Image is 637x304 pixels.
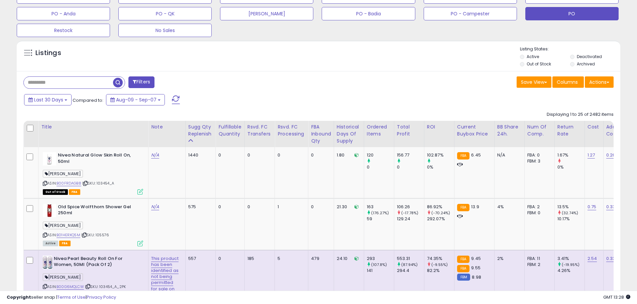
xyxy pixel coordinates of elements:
div: Total Profit [397,123,421,137]
div: 0 [247,204,270,210]
small: FBM [457,274,470,281]
div: seller snap | | [7,294,116,301]
div: 294.4 [397,268,424,274]
div: 0 [311,204,329,210]
small: (-17.78%) [401,210,418,216]
div: FBM: 0 [527,210,549,216]
div: 13.5% [557,204,585,210]
div: 74.35% [427,256,454,262]
div: 0 [218,256,239,262]
small: (-9.55%) [431,262,448,267]
b: Nivea Pearl Beauty Roll On For Women, 50Ml (Pack Of 2) [54,256,135,270]
div: 479 [311,256,329,262]
span: | SKU: 103454_A [82,181,114,186]
div: 106.26 [397,204,424,210]
div: 24.10 [337,256,359,262]
button: Last 30 Days [24,94,72,105]
span: FBA [69,189,80,195]
div: 575 [188,204,211,210]
div: Title [41,123,145,130]
span: [PERSON_NAME] [43,222,83,229]
div: ROI [427,123,451,130]
div: 3.41% [557,256,585,262]
div: 4.26% [557,268,585,274]
span: 13.9 [471,204,479,210]
div: 553.31 [397,256,424,262]
span: FBA [59,241,71,246]
div: Current Buybox Price [457,123,492,137]
button: PO - QK [118,7,212,20]
div: 21.30 [337,204,359,210]
a: 1.27 [588,152,595,159]
span: All listings that are currently out of stock and unavailable for purchase on Amazon [43,189,68,195]
span: [PERSON_NAME] [43,170,83,178]
div: 557 [188,256,211,262]
span: 9.55 [471,265,481,271]
div: 163 [367,204,394,210]
div: 0 [397,164,424,170]
div: FBA: 2 [527,204,549,210]
div: 1 [278,204,303,210]
div: Historical Days Of Supply [337,123,361,144]
div: 185 [247,256,270,262]
small: FBA [457,204,469,211]
div: 156.77 [397,152,424,158]
button: Columns [552,76,584,88]
strong: Copyright [7,294,31,300]
div: Rsvd. FC Transfers [247,123,272,137]
div: Fulfillable Quantity [218,123,241,137]
span: 6.45 [471,152,481,158]
small: (32.74%) [562,210,578,216]
b: Old Spice Wolfthorn Shower Gel 250ml [58,204,139,218]
span: Aug-09 - Sep-07 [116,96,156,103]
small: FBA [457,265,469,272]
div: Sugg Qty Replenish [188,123,213,137]
div: 59 [367,216,394,222]
p: Listing States: [520,46,620,52]
button: Actions [585,76,614,88]
a: 0.75 [588,204,597,210]
div: 82.2% [427,268,454,274]
a: B01HERXQ5M [57,232,80,238]
div: 0 [278,152,303,158]
div: 0% [427,164,454,170]
a: Privacy Policy [87,294,116,300]
small: (107.8%) [371,262,387,267]
button: PO - Campester [424,7,517,20]
small: (-19.95%) [562,262,579,267]
div: 0 [218,204,239,210]
div: 86.92% [427,204,454,210]
button: [PERSON_NAME] [220,7,313,20]
small: FBA [457,152,469,160]
a: N/A [151,152,159,159]
img: 31mCdTPK8vL._SL40_.jpg [43,152,56,166]
div: Additional Cost [606,123,631,137]
a: 0.33 [606,204,616,210]
div: 120 [367,152,394,158]
div: FBA inbound Qty [311,123,331,144]
div: Ordered Items [367,123,391,137]
div: 1.80 [337,152,359,158]
button: Aug-09 - Sep-07 [106,94,165,105]
button: Filters [128,76,154,88]
small: (176.27%) [371,210,389,216]
div: ASIN: [43,204,143,246]
b: Nivea Natural Glow Skin Roll On, 50ml [58,152,139,166]
img: 41WpMwhlUKL._SL40_.jpg [43,256,52,269]
label: Deactivated [577,54,602,59]
button: No Sales [118,24,212,37]
a: B00FRDAGB8 [57,181,81,186]
div: 0% [557,164,585,170]
button: Restock [17,24,110,37]
span: All listings currently available for purchase on Amazon [43,241,58,246]
div: 0 [311,152,329,158]
button: PO - Anda [17,7,110,20]
span: 2025-10-8 13:28 GMT [603,294,630,300]
label: Archived [577,61,595,67]
div: 129.24 [397,216,424,222]
div: Displaying 1 to 25 of 2482 items [547,111,614,118]
div: 0 [218,152,239,158]
div: 10.17% [557,216,585,222]
span: | SKU: 103454_A_2PK [85,284,126,289]
button: Save View [517,76,551,88]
